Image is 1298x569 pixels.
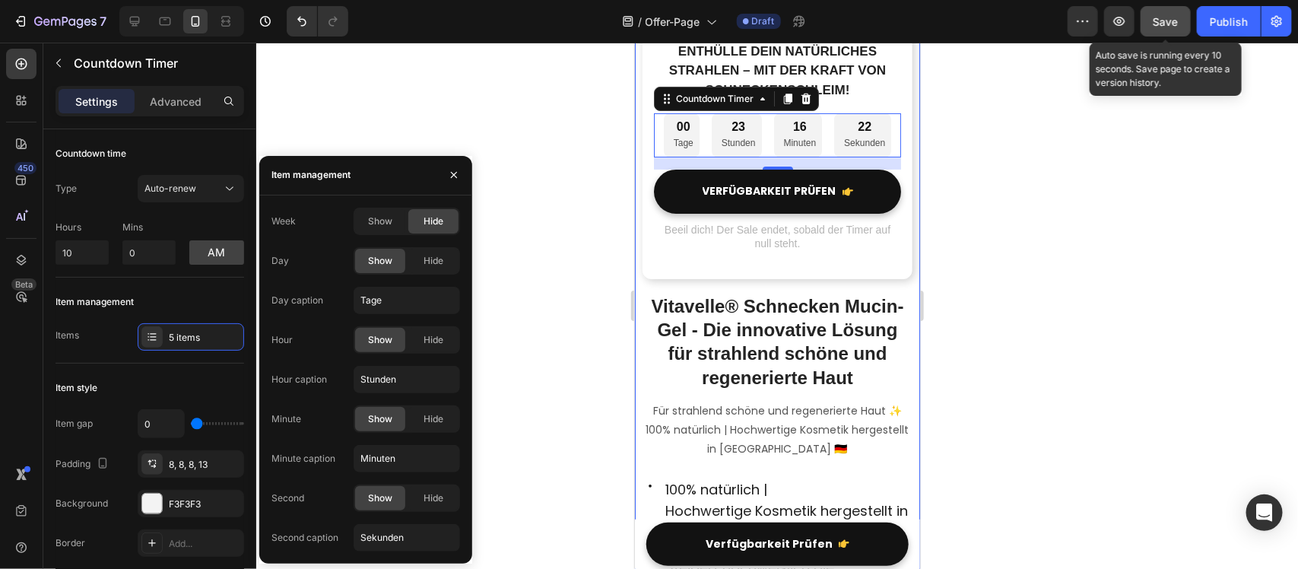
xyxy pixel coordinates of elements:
div: Minute caption [271,452,335,466]
span: Hide [424,412,443,426]
p: Countdown Timer [74,54,238,72]
div: Hour caption [271,373,327,386]
div: 450 [14,162,36,174]
span: Draft [752,14,775,28]
div: Second [271,491,304,505]
p: Mins [122,221,176,234]
div: 00 [39,77,59,93]
p: VERFÜGBARKEIT PRÜFEN [68,139,202,158]
div: Publish [1210,14,1248,30]
div: 22 [209,77,250,93]
div: Countdown Timer [38,49,122,63]
div: Open Intercom Messenger [1246,494,1283,531]
div: Beta [11,278,36,291]
span: Hide [424,254,443,268]
p: Settings [75,94,118,110]
p: Für strahlend schöne und regenerierte Haut ✨ [9,359,276,378]
div: Type [56,182,77,195]
iframe: Design area [635,43,920,569]
span: Show [368,491,392,505]
button: am [189,240,244,265]
span: Hide [424,491,443,505]
button: Auto-renew [138,175,244,202]
div: 16 [149,77,182,93]
p: 100% natürlich | Hochwertige Kosmetik hergestellt in [GEOGRAPHIC_DATA] 🇩🇪 [9,378,276,416]
div: Countdown time [56,147,126,161]
div: 5 items [169,331,240,345]
div: Second caption [271,531,338,545]
p: Hours [56,221,109,234]
span: Show [368,254,392,268]
p: Tage [39,93,59,110]
div: Day caption [271,294,323,307]
span: Hide [424,333,443,347]
button: Publish [1197,6,1261,37]
div: Padding [56,454,112,475]
div: Hour [271,333,293,347]
div: Add... [169,537,240,551]
span: Hide [424,215,443,228]
strong: Verfügbarkeit prüfen [71,494,198,509]
span: Save [1154,15,1179,28]
div: Minute [271,412,301,426]
span: Offer-Page [646,14,700,30]
span: Show [368,333,392,347]
a: Verfügbarkeit prüfen [11,480,274,523]
p: Minuten [149,93,182,110]
div: Undo/Redo [287,6,348,37]
div: Day [271,254,289,268]
div: Item style [56,381,97,395]
div: Item management [271,168,351,182]
div: Item gap [56,417,93,431]
p: Sekunden [209,93,250,110]
div: Items [56,329,79,342]
span: 100% natürlich | Hochwertige Kosmetik hergestellt in [GEOGRAPHIC_DATA] 🇩🇪 [30,437,273,497]
div: Week [271,215,296,228]
p: Beeil dich! Der Sale endet, sobald der Timer auf null steht. [21,180,265,208]
span: Show [368,412,392,426]
h2: Vitavelle® Schnecken Mucin-Gel - Die innovative Lösung für strahlend schöne und regenerierte Haut [8,250,278,348]
input: Auto [138,410,184,437]
button: Save [1141,6,1191,37]
div: 23 [87,77,121,93]
button: 7 [6,6,113,37]
div: Border [56,536,85,550]
div: 8, 8, 8, 13 [169,458,240,472]
span: Show [368,215,392,228]
p: Stunden [87,93,121,110]
p: 7 [100,12,106,30]
a: VERFÜGBARKEIT PRÜFEN [19,127,266,170]
div: Background [56,497,108,510]
span: / [639,14,643,30]
p: Advanced [150,94,202,110]
div: Item management [56,295,134,309]
span: Auto-renew [144,183,196,194]
div: F3F3F3 [169,497,240,511]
